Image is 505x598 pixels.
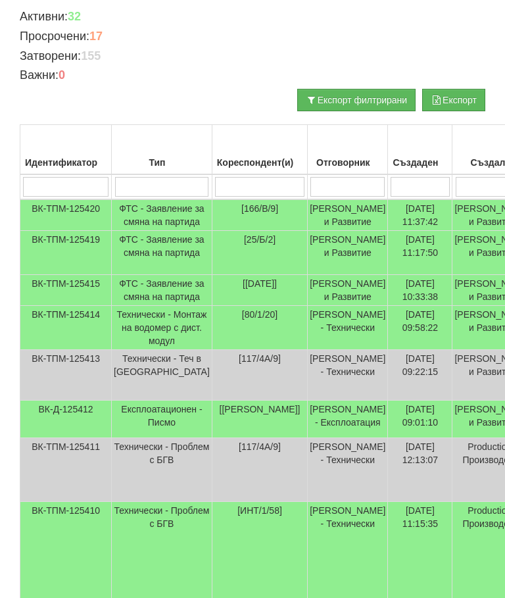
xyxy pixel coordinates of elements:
td: ФТС - Заявление за смяна на партида [112,275,212,306]
td: Експлоатационен - Писмо [112,401,212,438]
span: [[PERSON_NAME]] [220,404,301,414]
td: Технически - Проблем с БГВ [112,438,212,502]
span: [80/1/20] [242,309,278,320]
button: Експорт филтрирани [297,89,416,111]
h4: Просрочени: [20,30,485,43]
td: [PERSON_NAME] - Експлоатация [308,401,388,438]
td: ВК-ТПМ-125415 [20,275,112,306]
div: Създаден [390,153,450,172]
td: Технически - Монтаж на водомер с дист. модул [112,306,212,350]
td: [PERSON_NAME] - Технически [308,350,388,401]
td: [DATE] 12:13:07 [388,438,452,502]
th: Отговорник: No sort applied, activate to apply an ascending sort [308,125,388,175]
span: [166/В/9] [241,203,278,214]
h4: Затворени: [20,50,485,63]
td: [PERSON_NAME] и Развитие [308,275,388,306]
span: [ИНТ/1/58] [237,505,282,516]
td: [PERSON_NAME] - Технически [308,438,388,502]
td: [DATE] 09:58:22 [388,306,452,350]
td: ФТС - Заявление за смяна на партида [112,231,212,275]
td: [PERSON_NAME] и Развитие [308,199,388,231]
td: ВК-ТПМ-125411 [20,438,112,502]
td: ВК-ТПМ-125413 [20,350,112,401]
td: [DATE] 09:22:15 [388,350,452,401]
td: [DATE] 11:17:50 [388,231,452,275]
td: ВК-ТПМ-125420 [20,199,112,231]
td: [DATE] 09:01:10 [388,401,452,438]
span: [[DATE]] [243,278,277,289]
b: 155 [81,49,101,62]
td: [DATE] 11:37:42 [388,199,452,231]
th: Тип: No sort applied, activate to apply an ascending sort [112,125,212,175]
b: 32 [68,10,81,23]
td: [DATE] 10:33:38 [388,275,452,306]
td: ВК-Д-125412 [20,401,112,438]
h4: Активни: [20,11,485,24]
span: [117/4А/9] [239,353,281,364]
td: ФТС - Заявление за смяна на партида [112,199,212,231]
td: Технически - Теч в [GEOGRAPHIC_DATA] [112,350,212,401]
th: Идентификатор: No sort applied, activate to apply an ascending sort [20,125,112,175]
td: [PERSON_NAME] - Технически [308,306,388,350]
th: Създаден: No sort applied, activate to apply an ascending sort [388,125,452,175]
span: [117/4А/9] [239,441,281,452]
h4: Важни: [20,69,485,82]
th: Кореспондент(и): No sort applied, activate to apply an ascending sort [212,125,307,175]
div: Кореспондент(и) [214,153,305,172]
span: [25/Б/2] [244,234,276,245]
td: ВК-ТПМ-125414 [20,306,112,350]
button: Експорт [422,89,485,111]
td: ВК-ТПМ-125419 [20,231,112,275]
div: Отговорник [310,153,385,172]
b: 17 [89,30,103,43]
div: Идентификатор [22,153,109,172]
td: [PERSON_NAME] и Развитие [308,231,388,275]
b: 0 [59,68,65,82]
div: Тип [114,153,210,172]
